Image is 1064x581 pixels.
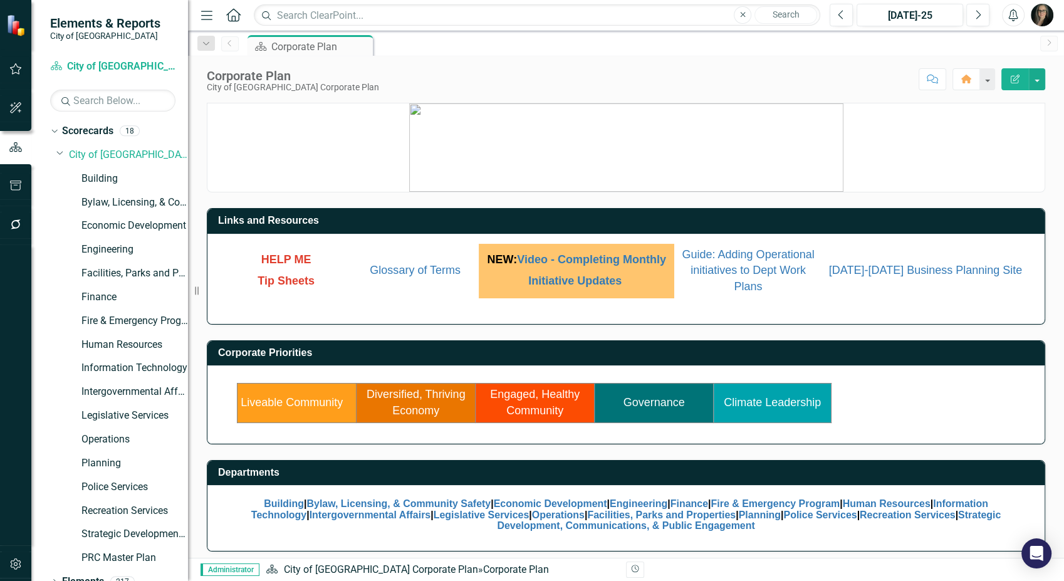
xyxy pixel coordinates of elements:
[610,498,667,509] a: Engineering
[264,498,304,509] a: Building
[218,347,1038,359] h3: Corporate Priorities
[482,563,548,575] div: Corporate Plan
[861,8,959,23] div: [DATE]-25
[261,253,311,266] span: HELP ME
[81,527,188,542] a: Strategic Development, Communications, & Public Engagement
[69,148,188,162] a: City of [GEOGRAPHIC_DATA] Corporate Plan
[1031,4,1053,26] img: Natalie Kovach
[711,498,840,509] a: Fire & Emergency Program
[532,510,585,520] a: Operations
[783,510,857,520] a: Police Services
[258,276,315,286] a: Tip Sheets
[261,255,311,265] a: HELP ME
[623,396,685,409] a: Governance
[670,498,708,509] a: Finance
[587,510,736,520] a: Facilities, Parks and Properties
[829,264,1022,276] a: [DATE]-[DATE] Business Planning Site
[81,432,188,447] a: Operations
[739,510,781,520] a: Planning
[6,14,28,36] img: ClearPoint Strategy
[81,314,188,328] a: Fire & Emergency Program
[81,456,188,471] a: Planning
[62,124,113,139] a: Scorecards
[310,510,431,520] a: Intergovernmental Affairs
[201,563,259,576] span: Administrator
[218,467,1038,478] h3: Departments
[81,196,188,210] a: Bylaw, Licensing, & Community Safety
[81,290,188,305] a: Finance
[81,338,188,352] a: Human Resources
[487,253,665,266] span: NEW:
[494,498,607,509] a: Economic Development
[81,480,188,495] a: Police Services
[843,498,931,509] a: Human Resources
[254,4,820,26] input: Search ClearPoint...
[860,510,956,520] a: Recreation Services
[81,409,188,423] a: Legislative Services
[251,498,1001,531] span: | | | | | | | | | | | | | | |
[120,126,140,137] div: 18
[367,388,466,417] a: Diversified, Thriving Economy
[207,83,379,92] div: City of [GEOGRAPHIC_DATA] Corporate Plan
[528,275,622,287] a: Initiative Updates
[682,248,814,293] span: Guide: Adding Operational initiatives to Dept Work Plans
[241,396,343,409] a: Liveable Community
[81,266,188,281] a: Facilities, Parks and Properties
[266,563,617,577] div: »
[258,275,315,287] span: Tip Sheets
[81,219,188,233] a: Economic Development
[81,385,188,399] a: Intergovernmental Affairs
[773,9,800,19] span: Search
[754,6,817,24] button: Search
[682,250,814,292] a: Guide: Adding Operational initiatives to Dept Work Plans
[1021,538,1051,568] div: Open Intercom Messenger
[434,510,529,520] a: Legislative Services
[50,90,175,112] input: Search Below...
[490,388,580,417] a: Engaged, Healthy Community
[497,510,1001,531] a: Strategic Development, Communications, & Public Engagement
[50,31,160,41] small: City of [GEOGRAPHIC_DATA]
[271,39,370,55] div: Corporate Plan
[81,551,188,565] a: PRC Master Plan
[370,264,461,276] a: Glossary of Terms
[50,16,160,31] span: Elements & Reports
[81,172,188,186] a: Building
[218,215,1038,226] h3: Links and Resources
[517,253,666,266] a: Video - Completing Monthly
[283,563,477,575] a: City of [GEOGRAPHIC_DATA] Corporate Plan
[251,498,988,520] a: Information Technology
[81,243,188,257] a: Engineering
[306,498,491,509] a: Bylaw, Licensing, & Community Safety
[207,69,379,83] div: Corporate Plan
[81,504,188,518] a: Recreation Services
[50,60,175,74] a: City of [GEOGRAPHIC_DATA] Corporate Plan
[81,361,188,375] a: Information Technology
[724,396,821,409] a: Climate Leadership
[857,4,963,26] button: [DATE]-25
